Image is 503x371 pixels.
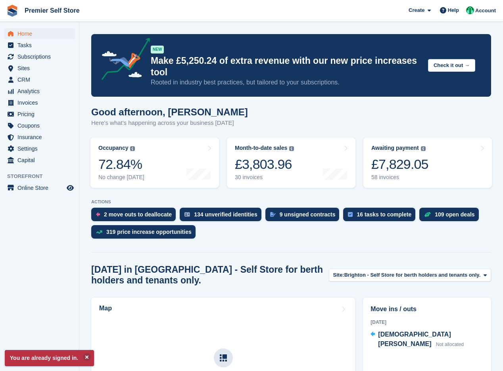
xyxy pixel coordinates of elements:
span: Settings [17,143,65,154]
span: [DEMOGRAPHIC_DATA] [PERSON_NAME] [378,331,451,347]
span: Coupons [17,120,65,131]
a: Premier Self Store [21,4,83,17]
a: menu [4,51,75,62]
a: Occupancy 72.84% No change [DATE] [90,138,219,188]
div: £3,803.96 [235,156,294,172]
h1: Good afternoon, [PERSON_NAME] [91,107,248,117]
a: menu [4,155,75,166]
img: move_outs_to_deallocate_icon-f764333ba52eb49d3ac5e1228854f67142a1ed5810a6f6cc68b1a99e826820c5.svg [96,212,100,217]
a: menu [4,120,75,131]
div: 16 tasks to complete [357,211,411,218]
img: task-75834270c22a3079a89374b754ae025e5fb1db73e45f91037f5363f120a921f8.svg [348,212,353,217]
div: Occupancy [98,145,128,151]
div: [DATE] [371,319,484,326]
img: price_increase_opportunities-93ffe204e8149a01c8c9dc8f82e8f89637d9d84a8eef4429ea346261dce0b2c0.svg [96,230,102,234]
img: contract_signature_icon-13c848040528278c33f63329250d36e43548de30e8caae1d1a13099fd9432cc5.svg [270,212,276,217]
img: icon-info-grey-7440780725fd019a000dd9b08b2336e03edf1995a4989e88bcd33f0948082b44.svg [130,146,135,151]
span: Account [475,7,496,15]
a: [DEMOGRAPHIC_DATA] [PERSON_NAME] Not allocated [371,330,484,350]
p: Here's what's happening across your business [DATE] [91,119,248,128]
button: Check it out → [428,59,475,72]
div: 109 open deals [435,211,474,218]
a: 319 price increase opportunities [91,225,200,243]
span: Help [448,6,459,14]
div: £7,829.05 [371,156,428,172]
span: CRM [17,74,65,85]
span: Create [409,6,424,14]
a: menu [4,143,75,154]
p: Make £5,250.24 of extra revenue with our new price increases tool [151,55,422,78]
button: Site: Brighton - Self Store for berth holders and tenants only. [329,269,491,282]
div: 319 price increase opportunities [106,229,192,235]
div: Month-to-date sales [235,145,287,151]
img: stora-icon-8386f47178a22dfd0bd8f6a31ec36ba5ce8667c1dd55bd0f319d3a0aa187defe.svg [6,5,18,17]
img: icon-info-grey-7440780725fd019a000dd9b08b2336e03edf1995a4989e88bcd33f0948082b44.svg [289,146,294,151]
span: Subscriptions [17,51,65,62]
img: deal-1b604bf984904fb50ccaf53a9ad4b4a5d6e5aea283cecdc64d6e3604feb123c2.svg [424,212,431,217]
div: 30 invoices [235,174,294,181]
span: Tasks [17,40,65,51]
a: menu [4,132,75,143]
p: Rooted in industry best practices, but tailored to your subscriptions. [151,78,422,87]
h2: [DATE] in [GEOGRAPHIC_DATA] - Self Store for berth holders and tenants only. [91,264,329,286]
span: Insurance [17,132,65,143]
div: 58 invoices [371,174,428,181]
span: Invoices [17,97,65,108]
a: 9 unsigned contracts [265,208,344,225]
h2: Map [99,305,112,312]
img: Peter Pring [466,6,474,14]
a: menu [4,182,75,193]
p: ACTIONS [91,199,491,205]
img: map-icn-33ee37083ee616e46c38cad1a60f524a97daa1e2b2c8c0bc3eb3415660979fc1.svg [220,354,227,361]
img: price-adjustments-announcement-icon-8257ccfd72463d97f412b2fc003d46551f7dbcb40ab6d574587a9cd5c0d94... [95,38,150,83]
span: Not allocated [436,342,464,347]
a: Awaiting payment £7,829.05 58 invoices [363,138,492,188]
div: NEW [151,46,164,54]
a: 109 open deals [419,208,482,225]
a: menu [4,109,75,120]
a: 2 move outs to deallocate [91,208,180,225]
a: 16 tasks to complete [343,208,419,225]
a: menu [4,86,75,97]
span: Pricing [17,109,65,120]
span: Storefront [7,172,79,180]
a: menu [4,40,75,51]
p: You are already signed in. [5,350,94,366]
span: Online Store [17,182,65,193]
a: Month-to-date sales £3,803.96 30 invoices [227,138,355,188]
a: menu [4,28,75,39]
div: 9 unsigned contracts [280,211,336,218]
img: icon-info-grey-7440780725fd019a000dd9b08b2336e03edf1995a4989e88bcd33f0948082b44.svg [421,146,426,151]
div: 72.84% [98,156,144,172]
span: Site: [333,271,344,279]
a: 134 unverified identities [180,208,265,225]
span: Home [17,28,65,39]
a: menu [4,63,75,74]
div: Awaiting payment [371,145,419,151]
div: No change [DATE] [98,174,144,181]
span: Brighton - Self Store for berth holders and tenants only. [344,271,481,279]
a: menu [4,74,75,85]
span: Analytics [17,86,65,97]
a: menu [4,97,75,108]
span: Capital [17,155,65,166]
img: verify_identity-adf6edd0f0f0b5bbfe63781bf79b02c33cf7c696d77639b501bdc392416b5a36.svg [184,212,190,217]
span: Sites [17,63,65,74]
div: 134 unverified identities [194,211,257,218]
a: Preview store [65,183,75,193]
h2: Move ins / outs [371,304,484,314]
div: 2 move outs to deallocate [104,211,172,218]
